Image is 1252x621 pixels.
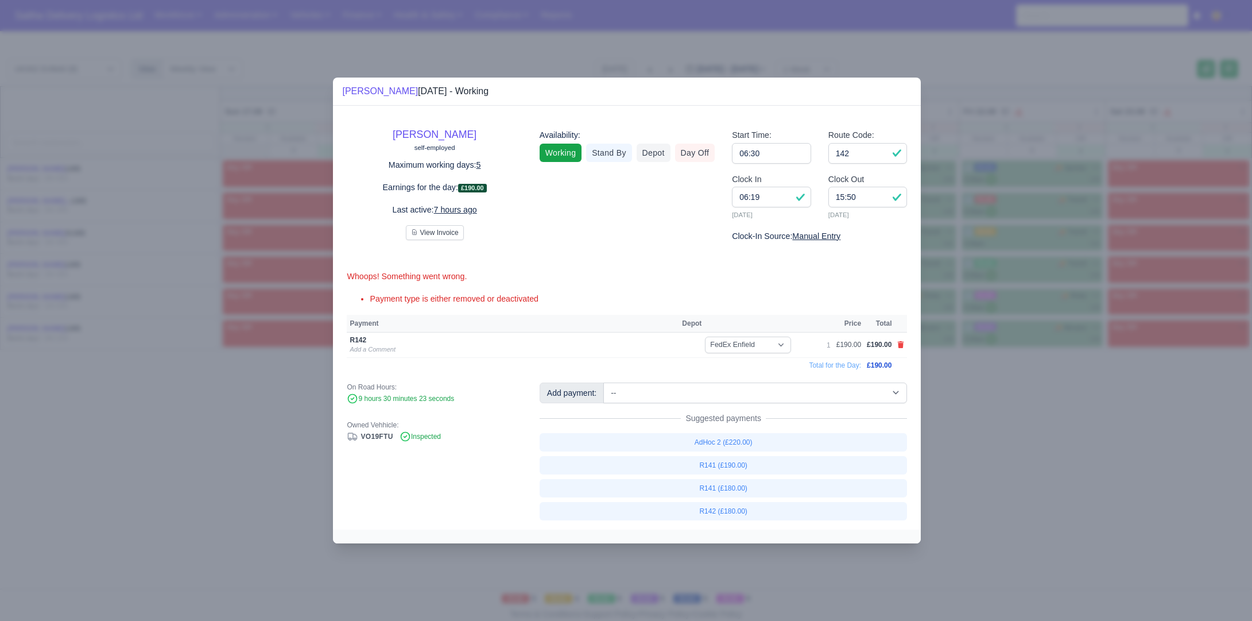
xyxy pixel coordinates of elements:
[347,203,522,217] p: Last active:
[792,232,840,241] u: Manual Entry
[828,210,908,220] small: [DATE]
[540,383,604,403] div: Add payment:
[342,84,489,98] div: [DATE] - Working
[370,292,907,306] li: Payment type is either removed or deactivated
[347,159,522,172] p: Maximum working days:
[406,225,464,240] button: View Invoice
[400,433,441,441] span: Inspected
[540,502,908,520] a: R142 (£180.00)
[1195,566,1252,621] iframe: Chat Widget
[827,341,831,350] div: 1
[540,433,908,452] a: AdHoc 2 (£220.00)
[347,433,393,441] a: VO19FTU
[342,86,418,96] a: [PERSON_NAME]
[347,421,522,430] div: Owned Vehhicle:
[540,456,908,475] a: R141 (£190.00)
[732,210,811,220] small: [DATE]
[867,361,891,369] span: £190.00
[540,479,908,497] a: R141 (£180.00)
[834,333,864,358] td: £190.00
[347,270,907,283] div: Whoops! Something went wrong.
[675,144,715,162] a: Day Off
[828,173,865,186] label: Clock Out
[732,230,907,243] div: Clock-In Source:
[347,394,522,404] div: 9 hours 30 minutes 23 seconds
[414,144,455,151] small: self-employed
[434,205,477,214] u: 7 hours ago
[681,412,766,424] span: Suggested payments
[586,144,631,162] a: Stand By
[350,346,395,353] a: Add a Comment
[347,315,679,332] th: Payment
[540,129,715,142] div: Availability:
[347,181,522,194] p: Earnings for the day:
[732,173,761,186] label: Clock In
[458,184,487,192] span: £190.00
[834,315,864,332] th: Price
[732,129,772,142] label: Start Time:
[679,315,824,332] th: Depot
[637,144,670,162] a: Depot
[393,129,476,140] a: [PERSON_NAME]
[350,335,608,345] div: R142
[864,315,894,332] th: Total
[809,361,861,369] span: Total for the Day:
[828,129,874,142] label: Route Code:
[867,341,891,349] span: £190.00
[347,383,522,392] div: On Road Hours:
[476,160,481,169] u: 5
[540,144,582,162] a: Working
